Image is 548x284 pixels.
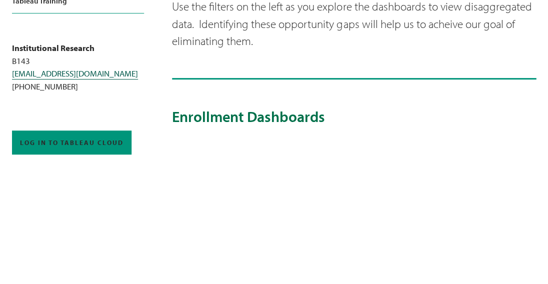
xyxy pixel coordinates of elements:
strong: Institutional Research [12,42,94,53]
a: Log in to Tableau Cloud [12,130,131,154]
span: Log in to Tableau Cloud [20,138,123,146]
a: [EMAIL_ADDRESS][DOMAIN_NAME] [12,68,138,78]
h2: Enrollment Dashboards [172,107,536,125]
span: [PHONE_NUMBER] [12,81,78,91]
span: B143 [12,55,30,66]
